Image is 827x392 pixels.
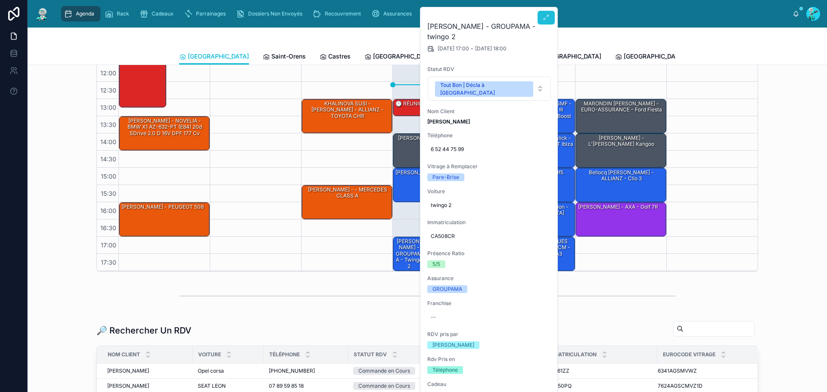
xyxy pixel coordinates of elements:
a: Rack [102,6,135,22]
span: Vitrage à Remplacer [427,163,551,170]
span: [DATE] 18:00 [475,45,507,52]
span: Parrainages [196,10,226,17]
a: SEAT LEON [198,383,258,389]
span: [PERSON_NAME] [107,383,149,389]
span: 16:30 [98,224,118,231]
span: 17:00 [99,241,118,249]
span: EH061ZZ [547,367,569,374]
span: 15:30 [99,190,118,197]
h1: 🔎 Rechercher Un RDV [96,324,191,336]
a: [GEOGRAPHIC_DATA] [532,49,601,66]
div: [PERSON_NAME] - L'[PERSON_NAME] kangoo [576,134,666,167]
span: Voiture [198,351,221,358]
h2: [PERSON_NAME] - GROUPAMA - twingo 2 [427,21,551,42]
a: Assurances [369,6,418,22]
div: [PERSON_NAME] - AXA - Golf 7R [576,203,666,236]
span: Téléphone [269,351,300,358]
span: GD750PQ [547,383,572,389]
div: [PERSON_NAME] - GROUPAMA - twingo 2 [395,238,424,270]
span: Franchise [427,300,551,307]
a: Saint-Orens [263,49,306,66]
span: [GEOGRAPHIC_DATA] [373,52,434,61]
span: 15:00 [99,173,118,180]
span: - [471,45,473,52]
a: [PERSON_NAME] [107,367,187,374]
div: [PERSON_NAME] [432,341,474,349]
span: CA508CR [431,233,548,240]
span: Voiture [427,188,551,195]
div: MARONDIN [PERSON_NAME] - EURO-ASSURANCE - Ford fiesta [577,100,665,114]
a: Commande en Cours [353,382,430,390]
span: Immatriculation [547,351,597,358]
a: [GEOGRAPHIC_DATA] [364,49,434,66]
div: GROUPAMA [432,285,462,293]
span: Rdv Pris en [427,356,551,363]
div: [PERSON_NAME] - - MERCEDES CLASS A [303,186,392,200]
div: -- [431,314,436,321]
a: [PERSON_NAME] [107,383,187,389]
div: Pare-Brise [432,173,459,181]
div: 🕒 RÉUNION - - [395,100,435,108]
span: [GEOGRAPHIC_DATA] [540,52,601,61]
span: SEAT LEON [198,383,226,389]
span: [GEOGRAPHIC_DATA] [624,52,685,61]
a: 7624AGSCMVZ1D [658,383,746,389]
span: 07 89 59 85 18 [269,383,304,389]
div: Commande en Cours [358,382,410,390]
div: Commande en Cours [358,367,410,375]
span: 14:00 [98,138,118,145]
a: GD750PQ [547,383,652,389]
a: [GEOGRAPHIC_DATA] [179,49,249,65]
div: [PERSON_NAME] - L'[PERSON_NAME] kangoo [577,134,665,148]
div: scrollable content [57,4,793,23]
div: Téléphone [432,366,458,374]
a: Commande en Cours [353,367,430,375]
span: Assurance [427,275,551,282]
span: 7624AGSCMVZ1D [658,383,703,389]
div: [PERSON_NAME] - NOVELIA - BMW X1 AZ-632-PT (E84) 20d sDrive 2.0 d 16V DPF 177 cv [121,117,209,137]
div: Tout Bon | Décla à [GEOGRAPHIC_DATA] [440,81,528,97]
span: RDV pris par [427,331,551,338]
strong: [PERSON_NAME] [427,118,470,125]
a: Recouvrement [310,6,367,22]
span: Téléphone [427,132,551,139]
a: NE PAS TOUCHER [430,6,507,22]
span: 6 52 44 75 99 [431,146,548,153]
div: 5/5 [432,260,440,268]
span: 16:00 [98,207,118,214]
span: 14:30 [98,155,118,163]
span: Dossiers Non Envoyés [248,10,302,17]
span: Statut RDV [427,66,551,73]
span: Nom Client [427,108,551,115]
span: 6341AGSMVWZ [658,367,697,374]
span: Cadeaux [152,10,174,17]
span: twingo 2 [431,202,548,209]
div: [PERSON_NAME] - MACIF - SEAT LEON [393,134,483,167]
a: Dossiers Non Envoyés [233,6,308,22]
span: 12:30 [98,86,118,94]
div: Bellocq [PERSON_NAME] - ALLIANZ - Clio 3 [576,168,666,202]
span: 13:30 [98,121,118,128]
span: Statut RDV [354,351,387,358]
div: Bellocq [PERSON_NAME] - ALLIANZ - Clio 3 [577,169,665,183]
span: Assurances [383,10,412,17]
span: Immatriculation [427,219,551,226]
div: [PERSON_NAME] - NOVELIA - BMW X1 AZ-632-PT (E84) 20d sDrive 2.0 d 16V DPF 177 cv [119,117,209,150]
span: 17:30 [99,259,118,266]
div: KHALINOVA SUSI - [PERSON_NAME] - ALLIANZ - TOYOTA CHR [303,100,392,120]
a: [PHONE_NUMBER] [269,367,343,374]
button: Select Button [428,77,551,101]
span: Opel corsa [198,367,224,374]
span: Saint-Orens [271,52,306,61]
a: 07 89 59 85 18 [269,383,343,389]
img: App logo [34,7,50,21]
span: Rack [117,10,129,17]
a: EH061ZZ [547,367,652,374]
span: Agenda [76,10,94,17]
span: Eurocode Vitrage [663,351,715,358]
div: [PERSON_NAME] - 208 Peugeot [393,168,483,202]
span: [GEOGRAPHIC_DATA] [188,52,249,61]
a: Agenda [61,6,100,22]
a: 6341AGSMVWZ [658,367,746,374]
span: Présence Ratio [427,250,551,257]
